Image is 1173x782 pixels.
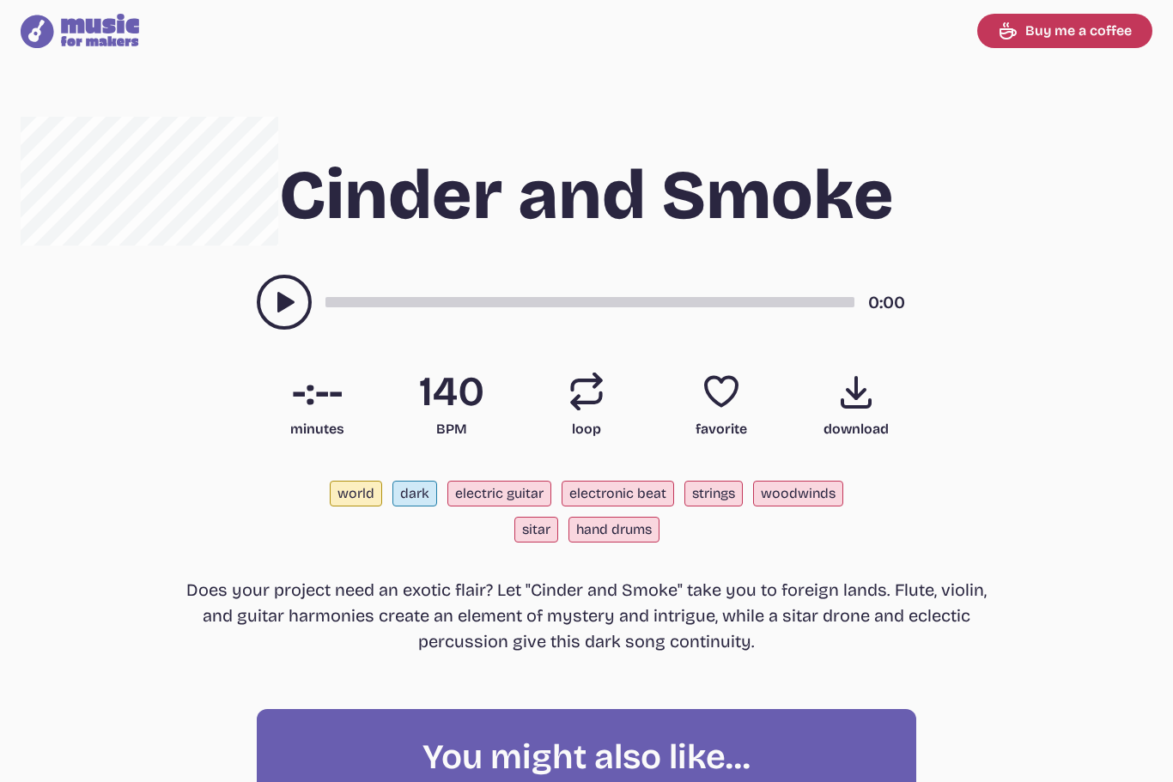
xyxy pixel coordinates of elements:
[795,419,916,439] span: download
[392,371,513,412] span: 140
[660,419,781,439] span: favorite
[526,419,647,439] span: loop
[566,371,607,412] button: Loop
[257,371,378,412] span: -:--
[753,481,843,506] button: woodwinds
[392,419,513,439] span: BPM
[392,481,437,506] button: dark
[701,371,742,412] button: Favorite
[977,14,1152,48] a: Buy me a coffee
[447,481,551,506] button: electric guitar
[868,289,916,315] div: timer
[257,419,378,439] span: minutes
[562,481,674,506] button: electronic beat
[174,577,999,654] p: Does your project need an exotic flair? Let "Cinder and Smoke" take you to foreign lands. Flute, ...
[284,737,889,778] h2: You might also like...
[684,481,743,506] button: strings
[257,275,312,330] button: play-pause toggle
[330,481,382,506] button: world
[568,517,659,543] button: hand drums
[325,297,854,307] div: song-time-bar
[514,517,558,543] button: sitar
[174,117,999,275] h1: Cinder and Smoke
